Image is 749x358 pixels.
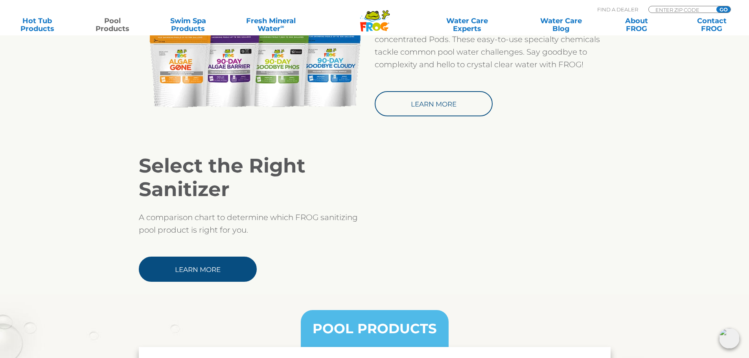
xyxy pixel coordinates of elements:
h2: Select the Right Sanitizer [139,154,375,201]
a: PoolProducts [83,17,142,33]
p: A comparison chart to determine which FROG sanitizing pool product is right for you. [139,211,375,236]
a: Swim SpaProducts [159,17,217,33]
a: Learn More [139,257,257,282]
input: Zip Code Form [655,6,708,13]
h3: POOL PRODUCTS [313,322,437,335]
a: Fresh MineralWater∞ [234,17,307,33]
p: Find A Dealer [597,6,638,13]
p: Simplify your pool water care with the first line of dry, concentrated Pods. These easy-to-use sp... [375,20,611,71]
a: ContactFROG [683,17,741,33]
input: GO [716,6,731,13]
a: Water CareBlog [532,17,590,33]
sup: ∞ [280,23,284,29]
img: openIcon [719,328,740,349]
a: AboutFROG [607,17,666,33]
a: Water CareExperts [420,17,515,33]
a: Learn More [375,91,493,116]
a: Hot TubProducts [8,17,66,33]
